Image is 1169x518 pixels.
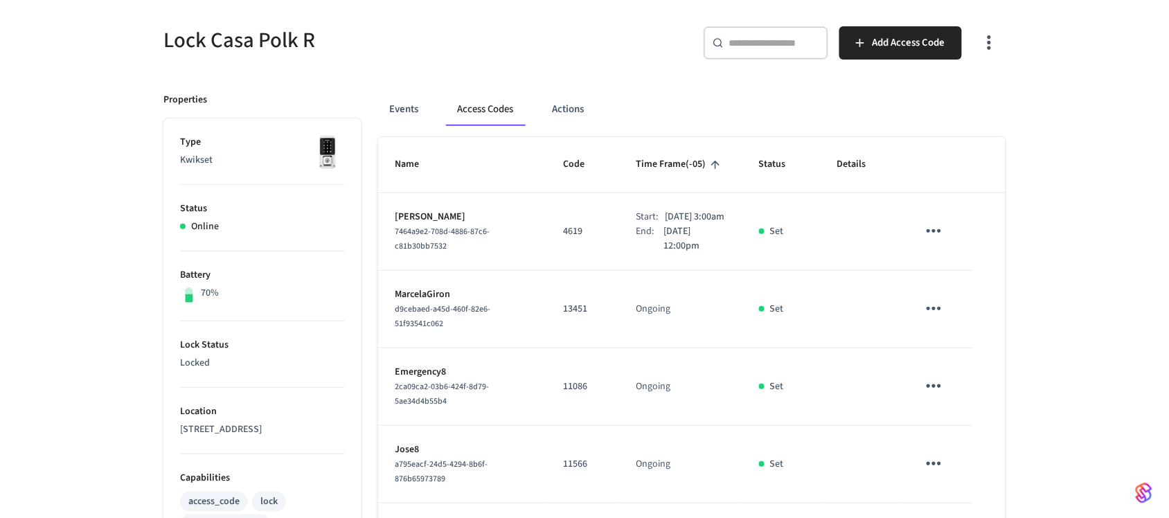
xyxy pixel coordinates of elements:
p: Online [191,220,219,234]
div: ant example [378,93,1006,126]
button: Events [378,93,429,126]
p: Capabilities [180,471,345,485]
div: Start: [636,210,666,224]
span: Code [564,154,603,175]
p: MarcelaGiron [395,287,530,302]
p: [PERSON_NAME] [395,210,530,224]
span: d9cebaed-a45d-460f-82e6-51f93541c062 [395,303,490,330]
span: Name [395,154,437,175]
p: Set [770,224,784,239]
p: Set [770,302,784,316]
p: Kwikset [180,153,345,168]
p: 70% [201,286,219,301]
p: Emergency8 [395,365,530,379]
td: Ongoing [620,348,742,426]
td: Ongoing [620,426,742,503]
div: access_code [188,494,240,509]
p: Locked [180,356,345,370]
p: Location [180,404,345,419]
p: 11086 [564,379,603,394]
span: 2ca09ca2-03b6-424f-8d79-5ae34d4b55b4 [395,381,489,407]
img: Kwikset Halo Touchscreen Wifi Enabled Smart Lock, Polished Chrome, Front [310,135,345,170]
td: Ongoing [620,271,742,348]
p: Type [180,135,345,150]
p: Jose8 [395,443,530,457]
p: Lock Status [180,338,345,352]
p: Status [180,202,345,216]
p: [STREET_ADDRESS] [180,422,345,437]
p: 4619 [564,224,603,239]
span: Time Frame(-05) [636,154,724,175]
p: 13451 [564,302,603,316]
span: Add Access Code [873,34,945,52]
p: Set [770,379,784,394]
p: Properties [163,93,207,107]
h5: Lock Casa Polk R [163,26,576,55]
p: Set [770,457,784,472]
p: [DATE] 12:00pm [664,224,726,253]
span: a795eacf-24d5-4294-8b6f-876b65973789 [395,458,488,485]
p: [DATE] 3:00am [666,210,725,224]
span: Details [837,154,884,175]
span: 7464a9e2-708d-4886-87c6-c81b30bb7532 [395,226,490,252]
p: Battery [180,268,345,283]
button: Actions [541,93,595,126]
button: Add Access Code [839,26,962,60]
button: Access Codes [446,93,524,126]
p: 11566 [564,457,603,472]
img: SeamLogoGradient.69752ec5.svg [1136,482,1152,504]
span: Status [759,154,804,175]
div: End: [636,224,664,253]
div: lock [260,494,278,509]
